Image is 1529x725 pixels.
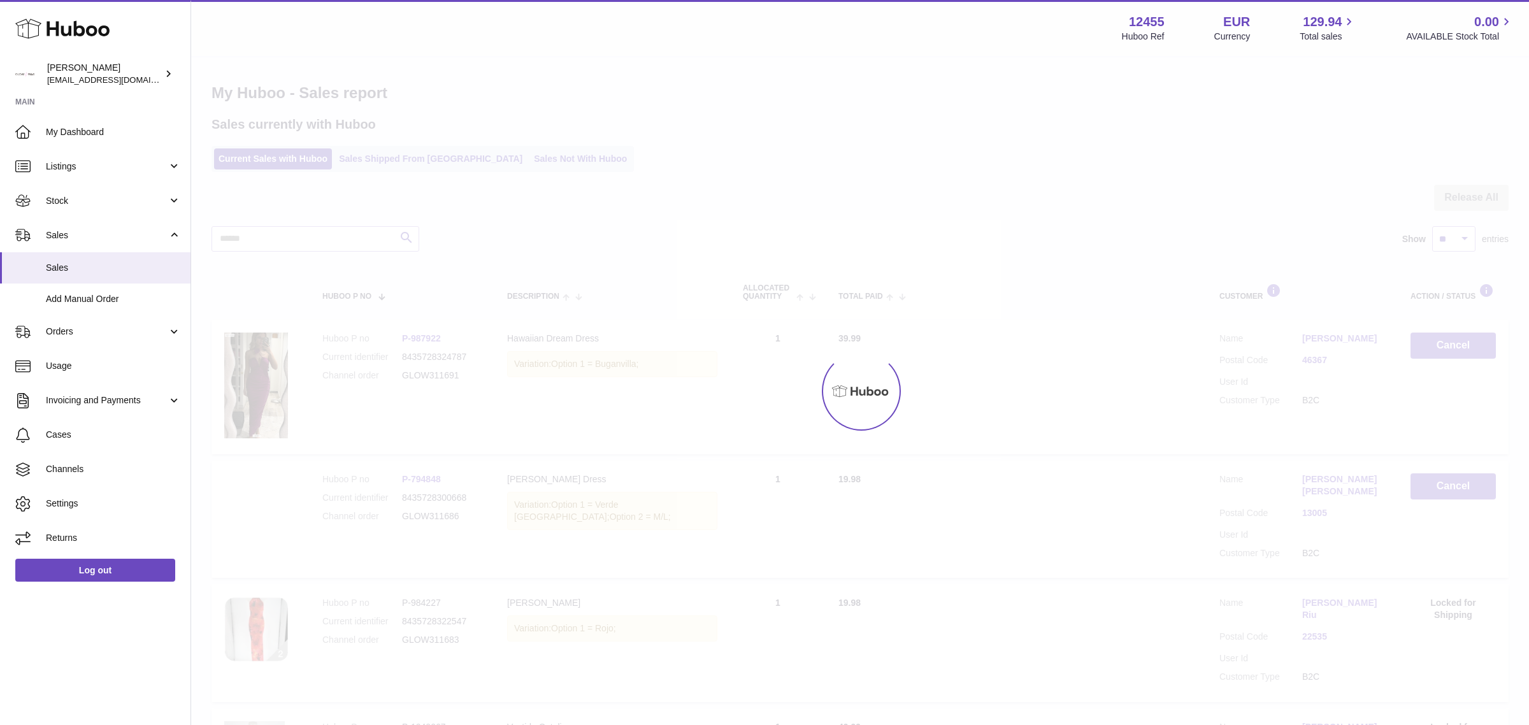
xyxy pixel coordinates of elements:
span: Total sales [1300,31,1356,43]
span: Orders [46,326,168,338]
span: AVAILABLE Stock Total [1406,31,1514,43]
a: 129.94 Total sales [1300,13,1356,43]
span: Listings [46,161,168,173]
span: Returns [46,532,181,544]
div: Currency [1214,31,1251,43]
a: Log out [15,559,175,582]
div: Huboo Ref [1122,31,1165,43]
span: Add Manual Order [46,293,181,305]
span: Channels [46,463,181,475]
span: Stock [46,195,168,207]
span: Sales [46,262,181,274]
span: Usage [46,360,181,372]
span: Sales [46,229,168,241]
strong: EUR [1223,13,1250,31]
img: internalAdmin-12455@internal.huboo.com [15,64,34,83]
span: My Dashboard [46,126,181,138]
span: Invoicing and Payments [46,394,168,406]
span: Cases [46,429,181,441]
span: [EMAIL_ADDRESS][DOMAIN_NAME] [47,75,187,85]
a: 0.00 AVAILABLE Stock Total [1406,13,1514,43]
strong: 12455 [1129,13,1165,31]
div: [PERSON_NAME] [47,62,162,86]
span: 0.00 [1474,13,1499,31]
span: 129.94 [1303,13,1342,31]
span: Settings [46,498,181,510]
